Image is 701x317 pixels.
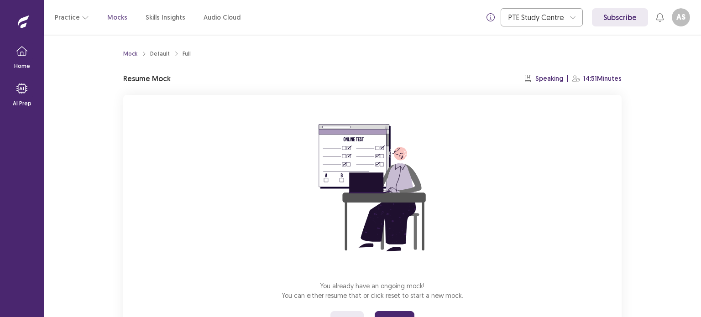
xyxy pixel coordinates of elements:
[123,50,137,58] a: Mock
[183,50,191,58] div: Full
[14,62,30,70] p: Home
[123,50,191,58] nav: breadcrumb
[150,50,170,58] div: Default
[204,13,241,22] a: Audio Cloud
[282,281,463,300] p: You already have an ongoing mock! You can either resume that or click reset to start a new mock.
[146,13,185,22] a: Skills Insights
[567,74,569,83] p: |
[13,99,31,108] p: AI Prep
[672,8,690,26] button: AS
[123,73,171,84] p: Resume Mock
[592,8,648,26] a: Subscribe
[583,74,622,83] p: 14:51 Minutes
[482,9,499,26] button: info
[55,9,89,26] button: Practice
[535,74,563,83] p: Speaking
[290,106,455,270] img: attend-mock
[107,13,127,22] a: Mocks
[508,9,565,26] div: PTE Study Centre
